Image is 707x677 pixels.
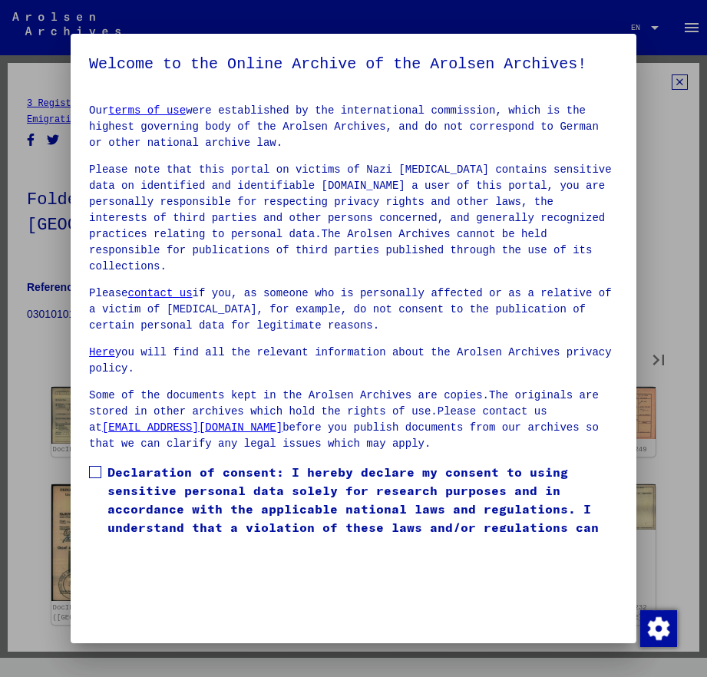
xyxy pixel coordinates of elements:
[640,610,677,647] img: Change consent
[89,103,618,151] p: Our were established by the international commission, which is the highest governing body of the ...
[639,609,676,646] div: Change consent
[128,287,193,299] a: contact us
[107,463,618,555] span: Declaration of consent: I hereby declare my consent to using sensitive personal data solely for r...
[89,388,618,452] p: Some of the documents kept in the Arolsen Archives are copies.The originals are stored in other a...
[108,104,186,117] a: terms of use
[89,52,618,77] h5: Welcome to the Online Archive of the Arolsen Archives!
[102,421,282,434] a: [EMAIL_ADDRESS][DOMAIN_NAME]
[89,286,618,334] p: Please if you, as someone who is personally affected or as a relative of a victim of [MEDICAL_DAT...
[89,346,115,358] a: Here
[89,345,618,377] p: you will find all the relevant information about the Arolsen Archives privacy policy.
[89,162,618,275] p: Please note that this portal on victims of Nazi [MEDICAL_DATA] contains sensitive data on identif...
